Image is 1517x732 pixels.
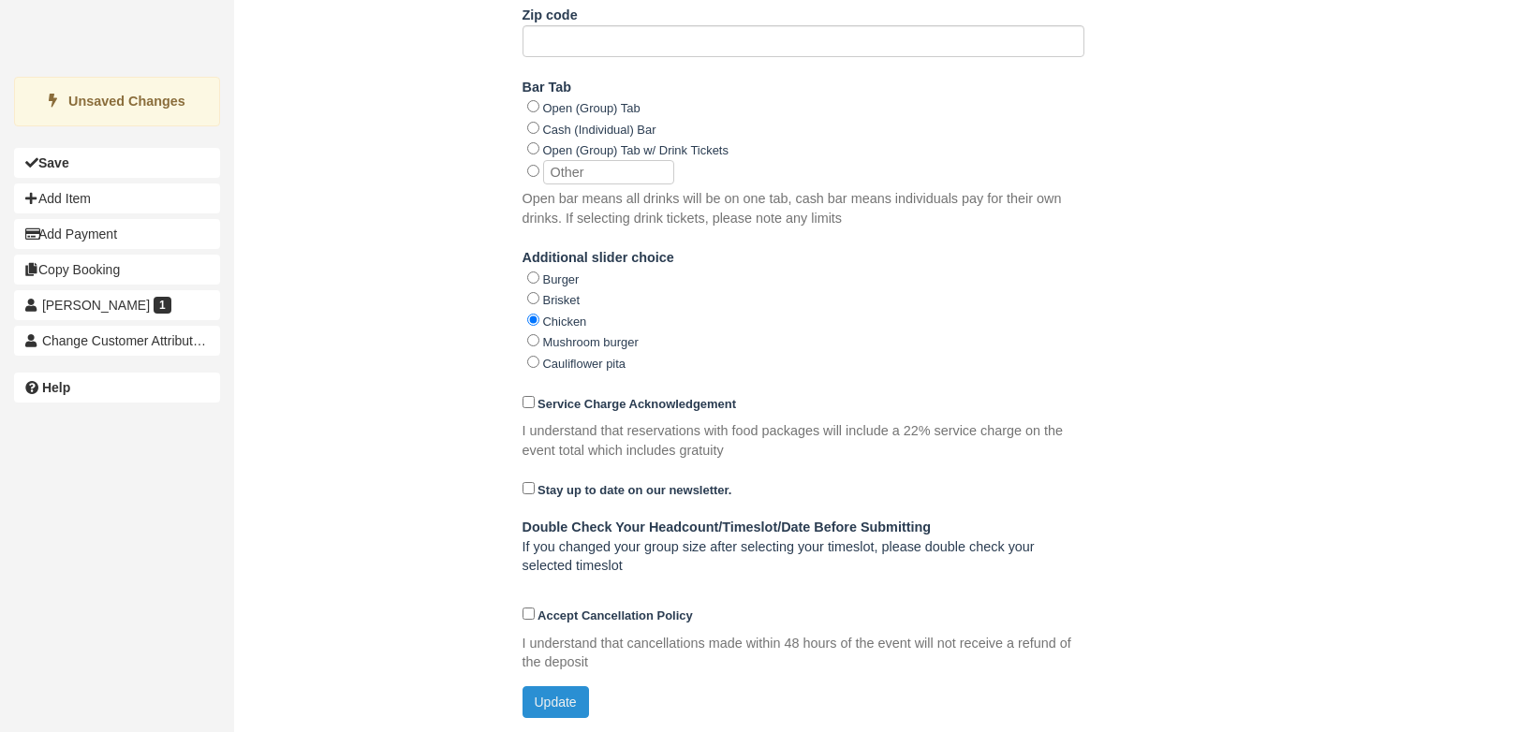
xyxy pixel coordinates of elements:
[14,183,220,213] button: Add Item
[42,298,150,313] span: [PERSON_NAME]
[543,293,581,307] label: Brisket
[543,123,656,137] label: Cash (Individual) Bar
[38,155,69,170] b: Save
[543,143,729,157] label: Open (Group) Tab w/ Drink Tickets
[523,421,1084,460] p: I understand that reservations with food packages will include a 22% service charge on the event ...
[14,219,220,249] button: Add Payment
[523,634,1084,672] p: I understand that cancellations made within 48 hours of the event will not receive a refund of th...
[538,483,731,497] strong: Stay up to date on our newsletter.
[538,608,693,622] strong: Accept Cancellation Policy
[523,686,589,718] button: Update
[543,101,641,115] label: Open (Group) Tab
[523,520,932,534] b: Double Check Your Headcount/Timeslot/Date Before Submitting
[543,160,674,184] input: Other
[543,357,626,371] label: Cauliflower pita
[523,608,535,620] input: Accept Cancellation Policy
[154,297,171,314] span: 1
[523,242,674,268] label: Additional slider choice
[42,333,211,348] span: Change Customer Attribution
[14,148,220,178] button: Save
[14,255,220,285] button: Copy Booking
[42,380,70,395] b: Help
[538,397,736,411] strong: Service Charge Acknowledgement
[14,290,220,320] a: [PERSON_NAME] 1
[14,373,220,403] a: Help
[543,335,639,349] label: Mushroom burger
[523,482,535,494] input: Stay up to date on our newsletter.
[523,518,1084,576] p: If you changed your group size after selecting your timeslot, please double check your selected t...
[543,315,587,329] label: Chicken
[523,71,572,97] label: Bar Tab
[523,189,1084,227] p: Open bar means all drinks will be on one tab, cash bar means individuals pay for their own drinks...
[543,272,580,286] label: Burger
[68,94,185,109] strong: Unsaved Changes
[14,326,220,356] button: Change Customer Attribution
[523,396,535,408] input: Service Charge Acknowledgement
